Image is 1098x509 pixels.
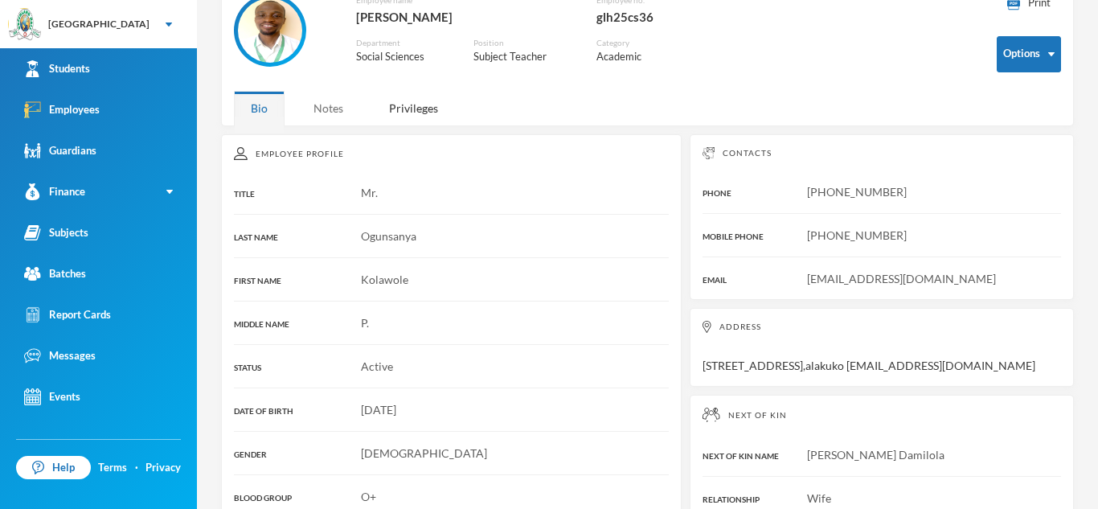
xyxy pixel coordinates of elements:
span: Ogunsanya [361,229,416,243]
div: Report Cards [24,306,111,323]
div: · [135,460,138,476]
span: Kolawole [361,273,408,286]
span: [EMAIL_ADDRESS][DOMAIN_NAME] [807,272,996,285]
div: Category [596,37,667,49]
div: [STREET_ADDRESS],alakuko [EMAIL_ADDRESS][DOMAIN_NAME] [690,308,1074,387]
a: Privacy [145,460,181,476]
span: Active [361,359,393,373]
div: Finance [24,183,85,200]
button: Options [997,36,1061,72]
a: Help [16,456,91,480]
div: Notes [297,91,360,125]
div: Guardians [24,142,96,159]
span: [DATE] [361,403,396,417]
span: [DEMOGRAPHIC_DATA] [361,446,487,460]
div: Events [24,388,80,405]
div: Position [473,37,572,49]
span: [PERSON_NAME] Damilola [807,448,944,462]
div: Batches [24,265,86,282]
div: Bio [234,91,285,125]
div: Employee Profile [234,147,669,160]
div: Subject Teacher [473,49,572,65]
span: [PHONE_NUMBER] [807,228,907,242]
div: Employees [24,101,100,118]
div: Social Sciences [356,49,450,65]
span: P. [361,316,369,330]
div: Messages [24,347,96,364]
img: logo [9,9,41,41]
div: [PERSON_NAME] [356,6,572,27]
div: Subjects [24,224,88,241]
div: glh25cs36 [596,6,716,27]
span: Wife [807,491,831,505]
span: Mr. [361,186,378,199]
div: Students [24,60,90,77]
div: Department [356,37,450,49]
div: Contacts [703,147,1061,159]
span: [PHONE_NUMBER] [807,185,907,199]
div: [GEOGRAPHIC_DATA] [48,17,150,31]
div: Address [703,321,1061,333]
a: Terms [98,460,127,476]
span: O+ [361,490,376,503]
div: Privileges [372,91,455,125]
div: Academic [596,49,667,65]
div: Next of Kin [703,408,1061,422]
